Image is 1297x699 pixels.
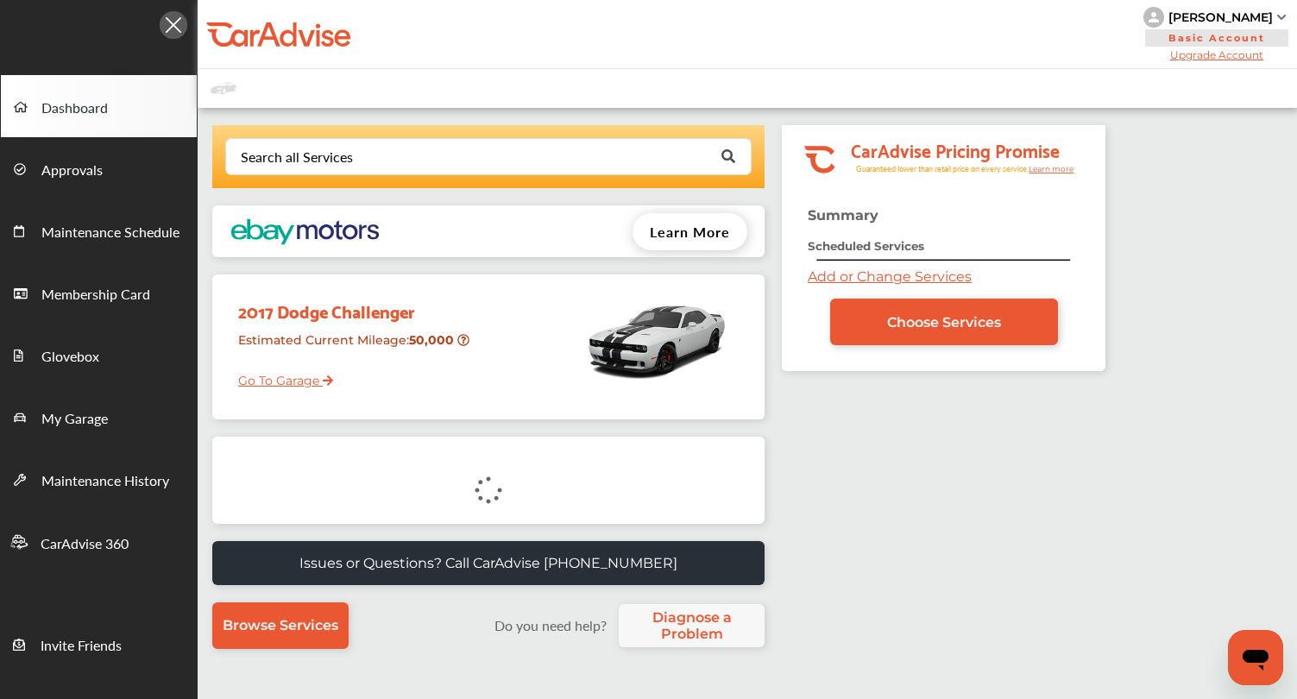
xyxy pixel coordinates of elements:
[41,160,103,182] span: Approvals
[225,325,478,369] div: Estimated Current Mileage :
[1029,164,1074,173] tspan: Learn more
[212,602,349,649] a: Browse Services
[1145,29,1288,47] span: Basic Account
[650,222,730,242] span: Learn More
[409,332,457,348] strong: 50,000
[225,283,478,325] div: 2017 Dodge Challenger
[223,617,338,633] span: Browse Services
[1,324,197,386] a: Glovebox
[619,604,765,647] a: Diagnose a Problem
[583,283,730,395] img: mobile_11787_st0640_046.jpg
[1,75,197,137] a: Dashboard
[1277,15,1286,20] img: sCxJUJ+qAmfqhQGDUl18vwLg4ZYJ6CxN7XmbOMBAAAAAElFTkSuQmCC
[1,386,197,448] a: My Garage
[627,609,756,642] span: Diagnose a Problem
[887,314,1001,331] span: Choose Services
[830,299,1058,345] a: Choose Services
[1,199,197,261] a: Maintenance Schedule
[212,541,765,585] a: Issues or Questions? Call CarAdvise [PHONE_NUMBER]
[299,555,677,571] p: Issues or Questions? Call CarAdvise [PHONE_NUMBER]
[225,360,333,393] a: Go To Garage
[241,150,353,164] div: Search all Services
[41,284,150,306] span: Membership Card
[41,222,179,244] span: Maintenance Schedule
[1143,7,1164,28] img: knH8PDtVvWoAbQRylUukY18CTiRevjo20fAtgn5MLBQj4uumYvk2MzTtcAIzfGAtb1XOLVMAvhLuqoNAbL4reqehy0jehNKdM...
[41,470,169,493] span: Maintenance History
[1168,9,1273,25] div: [PERSON_NAME]
[808,268,972,285] a: Add or Change Services
[41,408,108,431] span: My Garage
[856,163,1029,174] tspan: Guaranteed lower than retail price on every service.
[1,137,197,199] a: Approvals
[41,346,99,368] span: Glovebox
[160,11,187,39] img: Icon.5fd9dcc7.svg
[211,78,236,99] img: placeholder_car.fcab19be.svg
[41,98,108,120] span: Dashboard
[1228,630,1283,685] iframe: Button to launch messaging window
[808,207,878,224] strong: Summary
[1143,48,1290,61] span: Upgrade Account
[41,635,122,658] span: Invite Friends
[486,615,614,635] label: Do you need help?
[851,134,1060,165] tspan: CarAdvise Pricing Promise
[41,533,129,556] span: CarAdvise 360
[1,448,197,510] a: Maintenance History
[808,239,924,253] strong: Scheduled Services
[1,261,197,324] a: Membership Card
